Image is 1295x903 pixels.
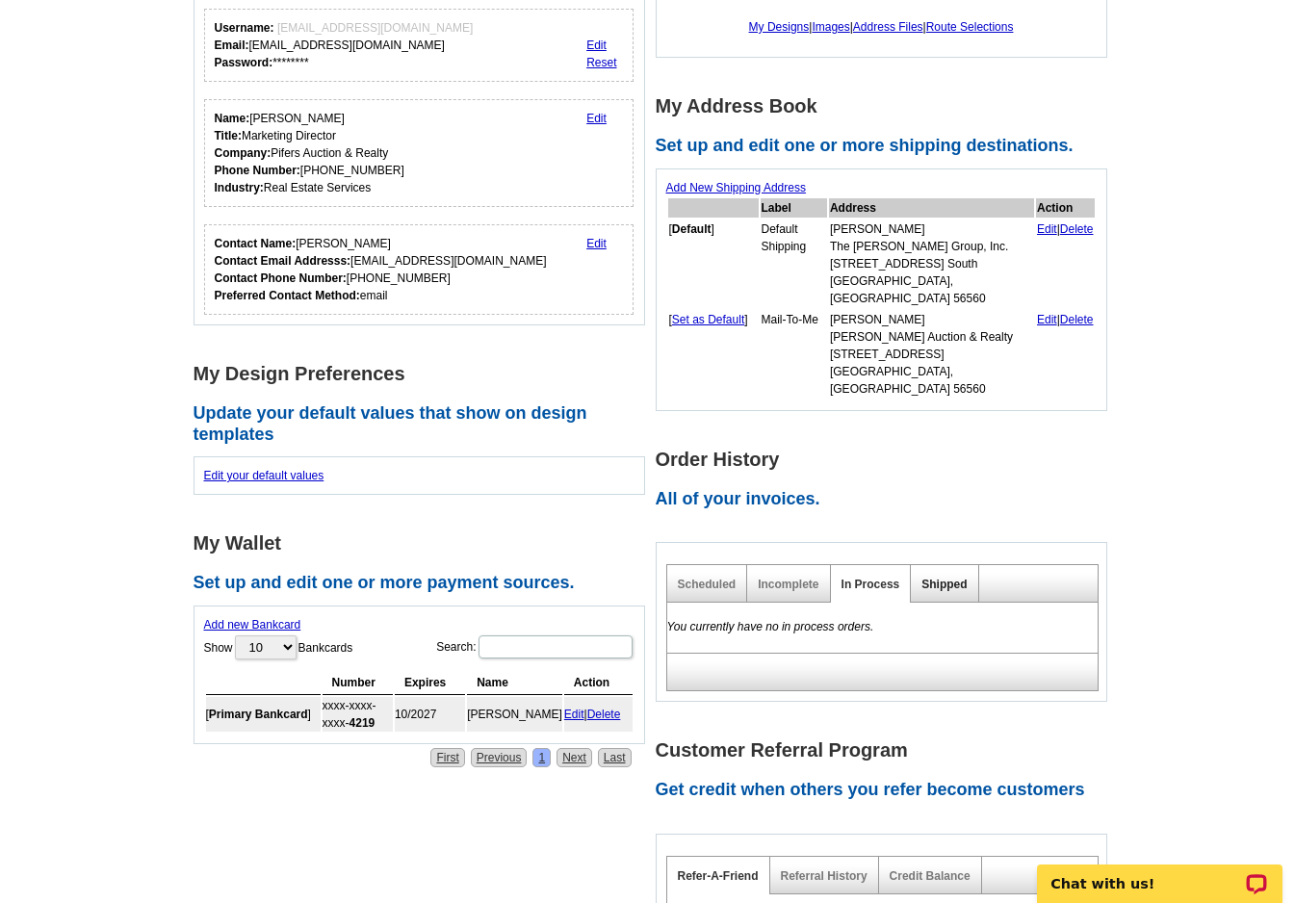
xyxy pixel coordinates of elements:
[678,578,737,591] a: Scheduled
[215,110,404,196] div: [PERSON_NAME] Marketing Director Pifers Auction & Realty [PHONE_NUMBER] Real Estate Services
[215,254,351,268] strong: Contact Email Addresss:
[761,198,827,218] th: Label
[656,780,1118,801] h2: Get credit when others you refer become customers
[564,708,584,721] a: Edit
[395,697,465,732] td: 10/2027
[204,618,301,632] a: Add new Bankcard
[761,310,827,399] td: Mail-To-Me
[277,21,473,35] span: [EMAIL_ADDRESS][DOMAIN_NAME]
[890,869,971,883] a: Credit Balance
[656,740,1118,761] h1: Customer Referral Program
[656,450,1118,470] h1: Order History
[194,533,656,554] h1: My Wallet
[853,20,923,34] a: Address Files
[215,235,547,304] div: [PERSON_NAME] [EMAIL_ADDRESS][DOMAIN_NAME] [PHONE_NUMBER] email
[829,198,1034,218] th: Address
[812,20,849,34] a: Images
[1036,198,1095,218] th: Action
[215,181,264,194] strong: Industry:
[215,39,249,52] strong: Email:
[204,224,635,315] div: Who should we contact regarding order issues?
[667,620,874,633] em: You currently have no in process orders.
[532,748,551,767] a: 1
[586,112,607,125] a: Edit
[761,219,827,308] td: Default Shipping
[215,129,242,142] strong: Title:
[668,219,759,308] td: [ ]
[215,164,300,177] strong: Phone Number:
[1060,222,1094,236] a: Delete
[781,869,868,883] a: Referral History
[323,697,393,732] td: xxxx-xxxx-xxxx-
[204,99,635,207] div: Your personal details.
[204,633,353,661] label: Show Bankcards
[672,222,712,236] b: Default
[842,578,900,591] a: In Process
[564,697,633,732] td: |
[656,136,1118,157] h2: Set up and edit one or more shipping destinations.
[215,271,347,285] strong: Contact Phone Number:
[829,310,1034,399] td: [PERSON_NAME] [PERSON_NAME] Auction & Realty [STREET_ADDRESS] [GEOGRAPHIC_DATA], [GEOGRAPHIC_DATA...
[557,748,592,767] a: Next
[668,310,759,399] td: [ ]
[666,181,806,194] a: Add New Shipping Address
[479,635,633,658] input: Search:
[467,671,562,695] th: Name
[215,21,274,35] strong: Username:
[758,578,818,591] a: Incomplete
[672,313,744,326] a: Set as Default
[467,697,562,732] td: [PERSON_NAME]
[1036,310,1095,399] td: |
[586,56,616,69] a: Reset
[215,289,360,302] strong: Preferred Contact Method:
[921,578,967,591] a: Shipped
[204,469,324,482] a: Edit your default values
[323,671,393,695] th: Number
[235,635,297,659] select: ShowBankcards
[194,573,656,594] h2: Set up and edit one or more payment sources.
[1024,842,1295,903] iframe: LiveChat chat widget
[749,20,810,34] a: My Designs
[395,671,465,695] th: Expires
[430,748,464,767] a: First
[204,9,635,82] div: Your login information.
[829,219,1034,308] td: [PERSON_NAME] The [PERSON_NAME] Group, Inc. [STREET_ADDRESS] South [GEOGRAPHIC_DATA], [GEOGRAPHIC...
[215,56,273,69] strong: Password:
[194,364,656,384] h1: My Design Preferences
[564,671,633,695] th: Action
[471,748,528,767] a: Previous
[1037,222,1057,236] a: Edit
[1060,313,1094,326] a: Delete
[350,716,376,730] strong: 4219
[194,403,656,445] h2: Update your default values that show on design templates
[587,708,621,721] a: Delete
[1037,313,1057,326] a: Edit
[656,96,1118,116] h1: My Address Book
[926,20,1014,34] a: Route Selections
[215,146,272,160] strong: Company:
[598,748,632,767] a: Last
[215,112,250,125] strong: Name:
[215,237,297,250] strong: Contact Name:
[678,869,759,883] a: Refer-A-Friend
[436,633,634,660] label: Search:
[1036,219,1095,308] td: |
[209,708,308,721] b: Primary Bankcard
[586,237,607,250] a: Edit
[656,489,1118,510] h2: All of your invoices.
[586,39,607,52] a: Edit
[666,9,1097,45] div: | | |
[206,697,321,732] td: [ ]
